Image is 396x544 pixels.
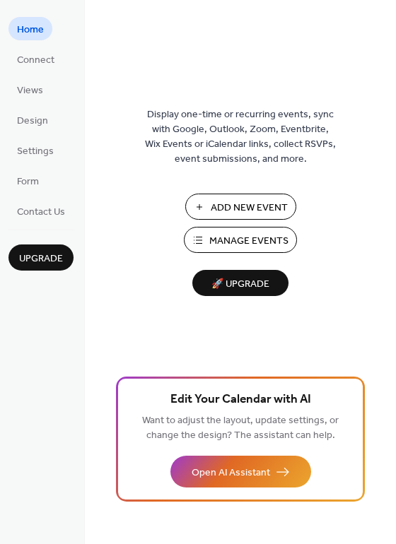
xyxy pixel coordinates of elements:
[8,108,57,131] a: Design
[17,175,39,189] span: Form
[142,411,339,445] span: Want to adjust the layout, update settings, or change the design? The assistant can help.
[209,234,289,249] span: Manage Events
[201,275,280,294] span: 🚀 Upgrade
[192,466,270,480] span: Open AI Assistant
[170,456,311,487] button: Open AI Assistant
[192,270,289,296] button: 🚀 Upgrade
[8,17,52,40] a: Home
[8,199,74,223] a: Contact Us
[8,244,74,271] button: Upgrade
[19,252,63,266] span: Upgrade
[145,107,336,167] span: Display one-time or recurring events, sync with Google, Outlook, Zoom, Eventbrite, Wix Events or ...
[17,114,48,129] span: Design
[17,83,43,98] span: Views
[8,169,47,192] a: Form
[17,53,54,68] span: Connect
[185,194,296,220] button: Add New Event
[184,227,297,253] button: Manage Events
[8,138,62,162] a: Settings
[211,201,288,215] span: Add New Event
[17,205,65,220] span: Contact Us
[8,47,63,71] a: Connect
[170,390,311,410] span: Edit Your Calendar with AI
[17,144,54,159] span: Settings
[17,23,44,37] span: Home
[8,78,52,101] a: Views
